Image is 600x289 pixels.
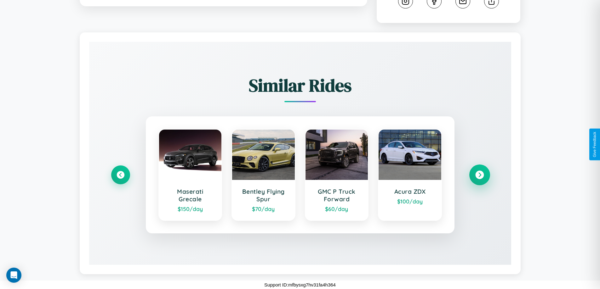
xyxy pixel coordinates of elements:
[238,188,289,203] h3: Bentley Flying Spur
[238,205,289,212] div: $ 70 /day
[378,129,442,221] a: Acura ZDX$100/day
[264,281,336,289] p: Support ID: mfbysxg7hv31fa4h364
[231,129,295,221] a: Bentley Flying Spur$70/day
[305,129,369,221] a: GMC P Truck Forward$60/day
[6,268,21,283] div: Open Intercom Messenger
[158,129,222,221] a: Maserati Grecale$150/day
[111,73,489,97] h2: Similar Rides
[385,188,435,195] h3: Acura ZDX
[385,198,435,205] div: $ 100 /day
[165,205,215,212] div: $ 150 /day
[312,188,362,203] h3: GMC P Truck Forward
[165,188,215,203] h3: Maserati Grecale
[312,205,362,212] div: $ 60 /day
[592,132,597,157] div: Give Feedback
